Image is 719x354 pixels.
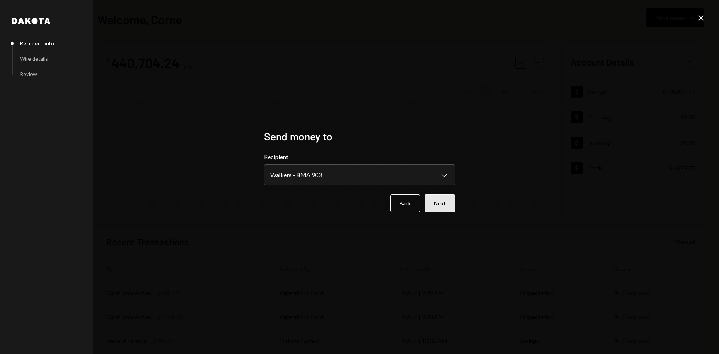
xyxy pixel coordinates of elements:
[264,164,455,185] button: Recipient
[264,152,455,161] label: Recipient
[390,194,420,212] button: Back
[20,71,37,77] div: Review
[20,55,48,62] div: Wire details
[264,129,455,144] h2: Send money to
[20,40,54,46] div: Recipient info
[425,194,455,212] button: Next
